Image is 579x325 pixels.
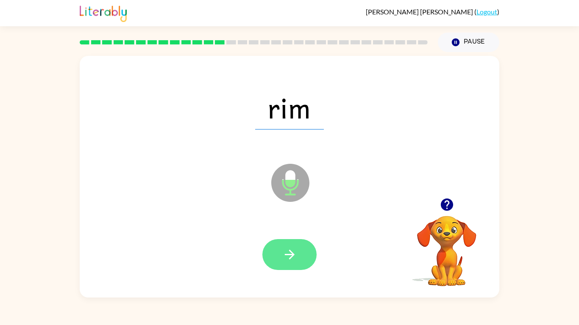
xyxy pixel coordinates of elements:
span: [PERSON_NAME] [PERSON_NAME] [366,8,474,16]
button: Pause [438,33,499,52]
div: ( ) [366,8,499,16]
span: rim [255,85,324,129]
img: Literably [80,3,127,22]
a: Logout [476,8,497,16]
video: Your browser must support playing .mp4 files to use Literably. Please try using another browser. [404,203,489,287]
